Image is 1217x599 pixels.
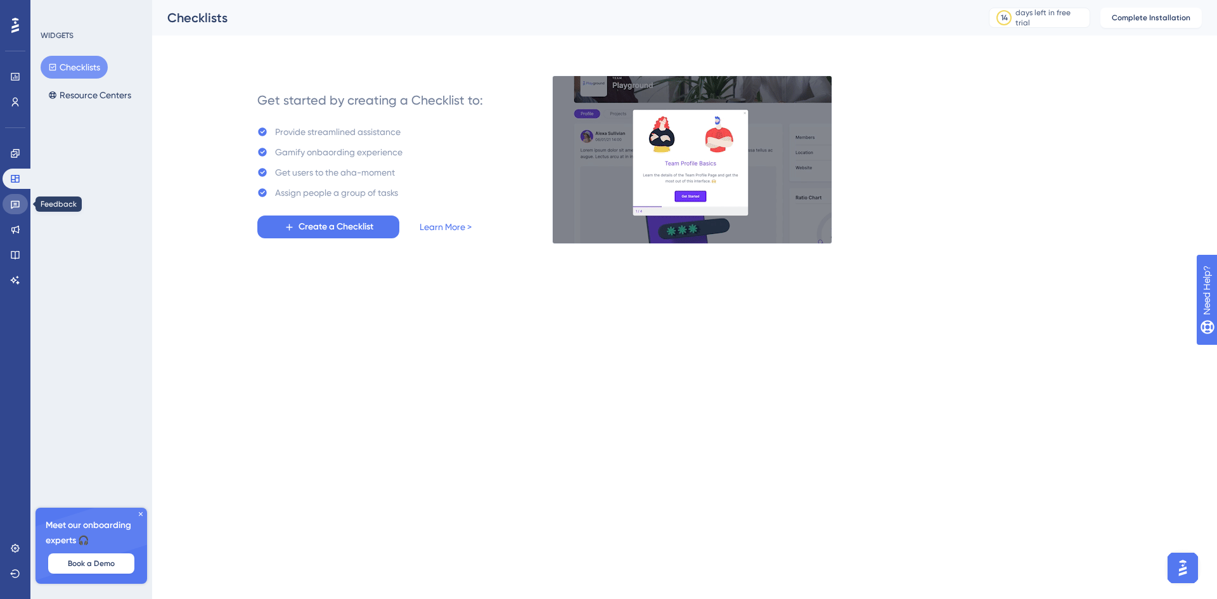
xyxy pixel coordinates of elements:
span: Create a Checklist [299,219,373,235]
iframe: UserGuiding AI Assistant Launcher [1164,549,1202,587]
button: Book a Demo [48,553,134,574]
div: Provide streamlined assistance [275,124,401,139]
a: Learn More > [420,219,472,235]
span: Complete Installation [1112,13,1190,23]
span: Meet our onboarding experts 🎧 [46,518,137,548]
div: Gamify onbaording experience [275,145,402,160]
span: Need Help? [30,3,79,18]
img: e28e67207451d1beac2d0b01ddd05b56.gif [552,75,832,244]
div: Assign people a group of tasks [275,185,398,200]
button: Create a Checklist [257,216,399,238]
button: Resource Centers [41,84,139,106]
div: Get started by creating a Checklist to: [257,91,483,109]
button: Checklists [41,56,108,79]
div: 14 [1001,13,1008,23]
button: Complete Installation [1100,8,1202,28]
div: Checklists [167,9,957,27]
div: WIDGETS [41,30,74,41]
div: days left in free trial [1015,8,1086,28]
div: Get users to the aha-moment [275,165,395,180]
span: Book a Demo [68,558,115,569]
